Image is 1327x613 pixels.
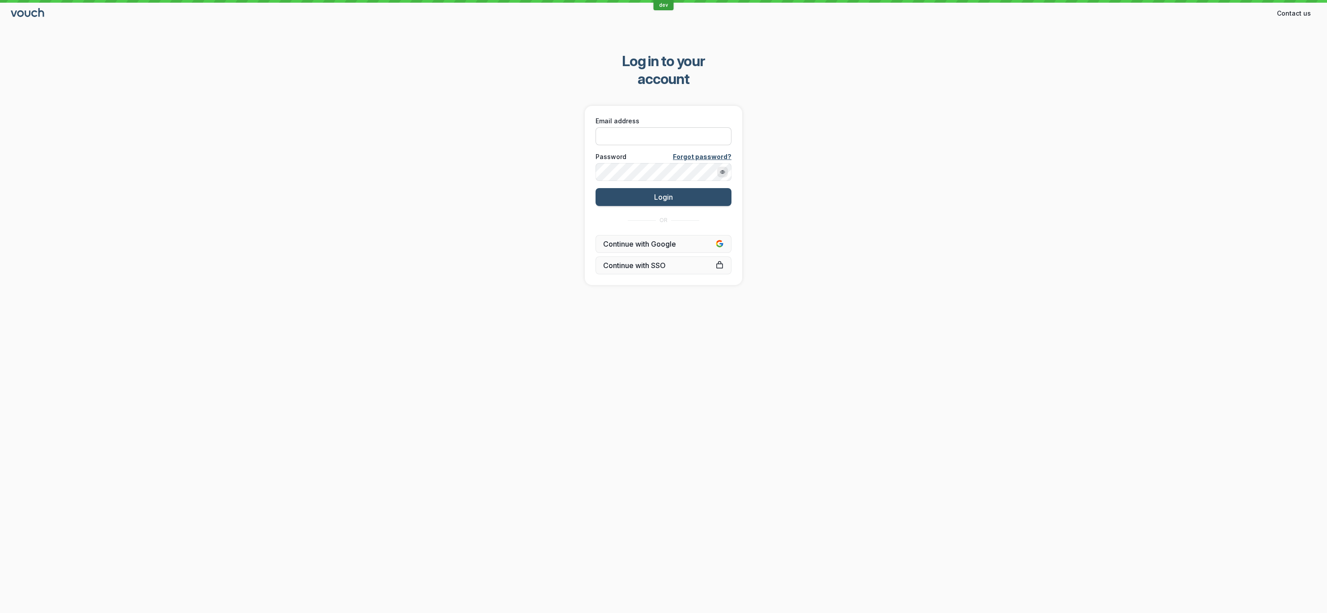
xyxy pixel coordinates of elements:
span: Password [596,152,626,161]
button: Contact us [1272,6,1316,21]
span: Log in to your account [597,52,731,88]
button: Continue with Google [596,235,731,253]
a: Forgot password? [673,152,731,161]
a: Go to sign in [11,10,46,17]
span: Contact us [1277,9,1311,18]
span: Email address [596,117,639,126]
span: Continue with SSO [603,261,724,270]
span: Continue with Google [603,239,724,248]
button: Login [596,188,731,206]
span: Login [654,193,673,202]
button: Show password [717,167,728,177]
a: Continue with SSO [596,256,731,274]
span: OR [659,217,668,224]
